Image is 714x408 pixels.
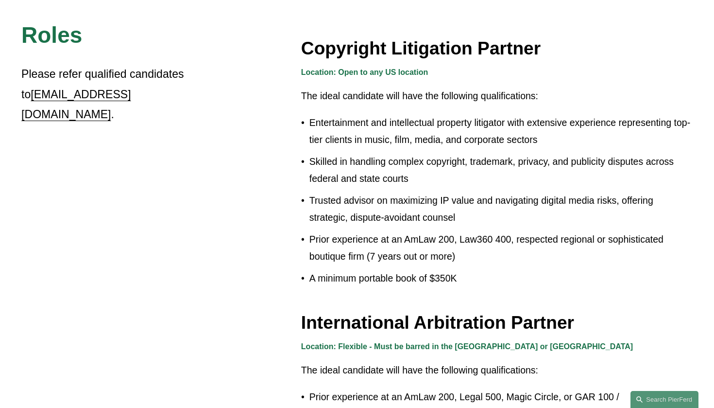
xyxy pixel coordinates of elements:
[301,311,693,334] h3: International Arbitration Partner
[21,65,217,125] p: Please refer qualified candidates to .
[301,88,693,105] p: The ideal candidate will have the following qualifications:
[630,391,698,408] a: Search this site
[301,37,693,59] h3: Copyright Litigation Partner
[309,153,693,187] p: Skilled in handling complex copyright, trademark, privacy, and publicity disputes across federal ...
[309,114,693,148] p: Entertainment and intellectual property litigator with extensive experience representing top-tier...
[301,68,428,76] strong: Location: Open to any US location
[309,270,693,287] p: A minimum portable book of $350K
[309,231,693,265] p: Prior experience at an AmLaw 200, Law360 400, respected regional or sophisticated boutique firm (...
[309,192,693,226] p: Trusted advisor on maximizing IP value and navigating digital media risks, offering strategic, di...
[301,342,633,351] strong: Location: Flexible - Must be barred in the [GEOGRAPHIC_DATA] or [GEOGRAPHIC_DATA]
[301,362,693,379] p: The ideal candidate will have the following qualifications:
[21,88,131,121] a: [EMAIL_ADDRESS][DOMAIN_NAME]
[21,22,82,48] span: Roles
